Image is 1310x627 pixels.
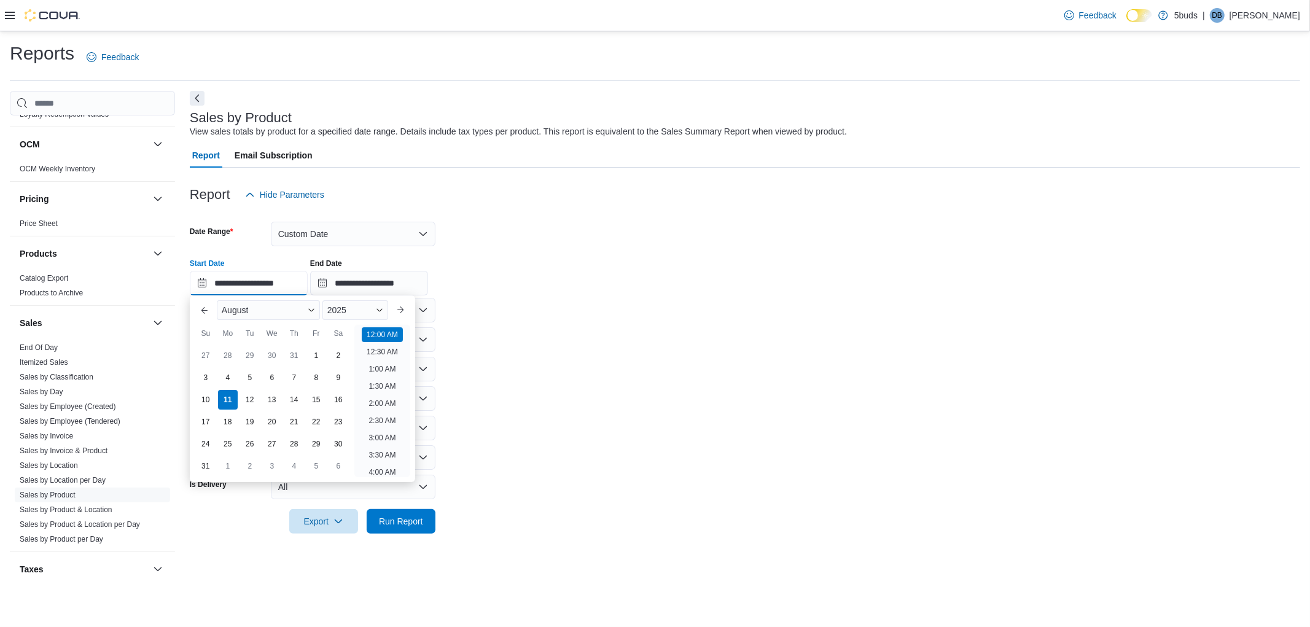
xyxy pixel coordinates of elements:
h3: Report [190,187,230,202]
div: day-9 [329,368,348,387]
button: Hide Parameters [240,182,329,207]
button: Open list of options [418,394,428,403]
div: Products [10,271,175,305]
span: DB [1212,8,1223,23]
span: Feedback [101,51,139,63]
span: August [222,305,249,315]
h3: Sales by Product [190,111,292,125]
button: Custom Date [271,222,435,246]
a: Catalog Export [20,274,68,282]
h3: Pricing [20,193,49,205]
div: Button. Open the month selector. August is currently selected. [217,300,320,320]
span: Dark Mode [1126,22,1127,23]
span: Run Report [379,515,423,528]
a: Itemized Sales [20,358,68,367]
div: Sa [329,324,348,343]
li: 3:30 AM [364,448,400,462]
p: | [1203,8,1205,23]
a: Sales by Location [20,461,78,470]
div: Button. Open the year selector. 2025 is currently selected. [322,300,388,320]
div: day-12 [240,390,260,410]
span: Feedback [1079,9,1117,21]
button: All [271,475,435,499]
span: Itemized Sales [20,357,68,367]
span: OCM Weekly Inventory [20,164,95,174]
button: Run Report [367,509,435,534]
span: Sales by Product [20,490,76,500]
div: Su [196,324,216,343]
span: Export [297,509,351,534]
div: Dan Beaudry [1210,8,1225,23]
span: Report [192,143,220,168]
div: day-8 [306,368,326,387]
div: day-2 [329,346,348,365]
h3: Products [20,247,57,260]
button: Export [289,509,358,534]
div: day-19 [240,412,260,432]
div: day-14 [284,390,304,410]
div: We [262,324,282,343]
li: 12:00 AM [362,327,403,342]
div: day-28 [218,346,238,365]
div: Tu [240,324,260,343]
a: Feedback [1059,3,1121,28]
a: Sales by Classification [20,373,93,381]
input: Dark Mode [1126,9,1152,22]
a: Sales by Product [20,491,76,499]
a: Sales by Product & Location [20,505,112,514]
a: Sales by Employee (Tendered) [20,417,120,426]
button: Taxes [20,563,148,575]
li: 2:00 AM [364,396,400,411]
span: Products to Archive [20,288,83,298]
div: day-4 [218,368,238,387]
div: August, 2025 [195,345,349,477]
ul: Time [354,325,410,477]
button: OCM [20,138,148,150]
button: Products [20,247,148,260]
button: OCM [150,137,165,152]
h1: Reports [10,41,74,66]
li: 4:00 AM [364,465,400,480]
span: Sales by Product & Location per Day [20,520,140,529]
span: Email Subscription [235,143,313,168]
div: day-20 [262,412,282,432]
div: day-27 [262,434,282,454]
span: Catalog Export [20,273,68,283]
input: Press the down key to open a popover containing a calendar. [310,271,428,295]
input: Press the down key to enter a popover containing a calendar. Press the escape key to close the po... [190,271,308,295]
label: Is Delivery [190,480,227,489]
a: Sales by Day [20,387,63,396]
div: day-26 [240,434,260,454]
label: End Date [310,259,342,268]
button: Taxes [150,562,165,577]
div: day-7 [284,368,304,387]
div: day-30 [329,434,348,454]
li: 3:00 AM [364,430,400,445]
div: day-6 [262,368,282,387]
a: Feedback [82,45,144,69]
span: Sales by Employee (Created) [20,402,116,411]
button: Pricing [150,192,165,206]
li: 2:30 AM [364,413,400,428]
button: Next [190,91,205,106]
div: day-2 [240,456,260,476]
div: day-30 [262,346,282,365]
h3: Taxes [20,563,44,575]
a: Sales by Product per Day [20,535,103,543]
button: Products [150,246,165,261]
button: Sales [20,317,148,329]
span: Sales by Employee (Tendered) [20,416,120,426]
a: Sales by Invoice & Product [20,446,107,455]
span: Sales by Day [20,387,63,397]
div: day-6 [329,456,348,476]
div: day-3 [262,456,282,476]
h3: OCM [20,138,40,150]
div: Pricing [10,216,175,236]
div: day-11 [218,390,238,410]
h3: Sales [20,317,42,329]
span: Sales by Invoice [20,431,73,441]
li: 1:00 AM [364,362,400,376]
img: Cova [25,9,80,21]
div: day-17 [196,412,216,432]
div: day-1 [218,456,238,476]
